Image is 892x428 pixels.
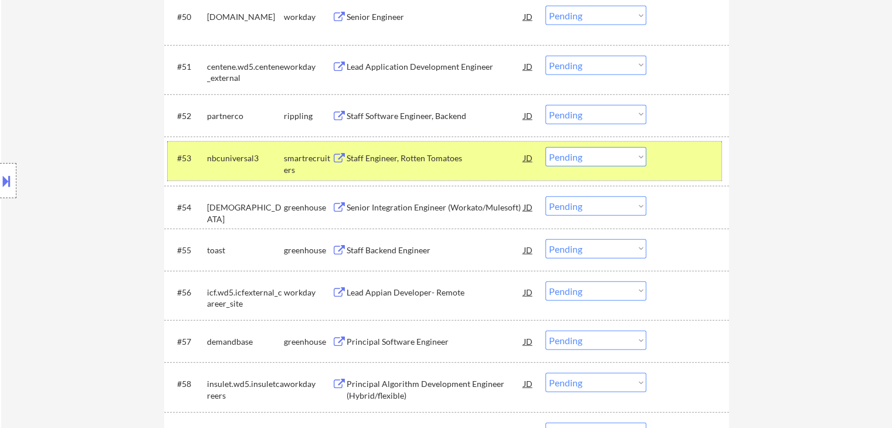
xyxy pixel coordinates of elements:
div: toast [207,244,284,256]
div: workday [284,287,332,298]
div: greenhouse [284,244,332,256]
div: Lead Appian Developer- Remote [347,287,524,298]
div: nbcuniversal3 [207,152,284,164]
div: greenhouse [284,336,332,348]
div: JD [523,56,534,77]
div: Principal Software Engineer [347,336,524,348]
div: JD [523,196,534,218]
div: icf.wd5.icfexternal_career_site [207,287,284,310]
div: #56 [177,287,198,298]
div: JD [523,281,534,303]
div: JD [523,239,534,260]
div: #50 [177,11,198,23]
div: Senior Integration Engineer (Workato/Mulesoft) [347,202,524,213]
div: workday [284,61,332,73]
div: smartrecruiters [284,152,332,175]
div: insulet.wd5.insuletcareers [207,378,284,401]
div: JD [523,6,534,27]
div: workday [284,378,332,390]
div: rippling [284,110,332,122]
div: JD [523,373,534,394]
div: JD [523,147,534,168]
div: Principal Algorithm Development Engineer (Hybrid/flexible) [347,378,524,401]
div: [DOMAIN_NAME] [207,11,284,23]
div: #51 [177,61,198,73]
div: centene.wd5.centene_external [207,61,284,84]
div: [DEMOGRAPHIC_DATA] [207,202,284,225]
div: Senior Engineer [347,11,524,23]
div: demandbase [207,336,284,348]
div: workday [284,11,332,23]
div: JD [523,105,534,126]
div: #57 [177,336,198,348]
div: Staff Backend Engineer [347,244,524,256]
div: JD [523,331,534,352]
div: Lead Application Development Engineer [347,61,524,73]
div: greenhouse [284,202,332,213]
div: partnerco [207,110,284,122]
div: Staff Software Engineer, Backend [347,110,524,122]
div: #58 [177,378,198,390]
div: Staff Engineer, Rotten Tomatoes [347,152,524,164]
